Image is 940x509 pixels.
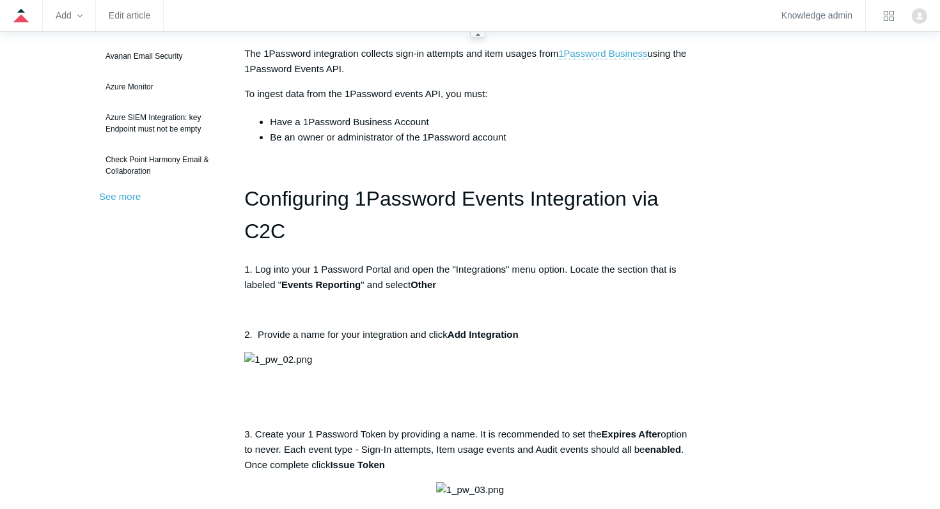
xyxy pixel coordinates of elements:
[281,279,361,290] strong: Events Reporting
[602,429,661,439] strong: Expires After
[244,86,696,102] p: To ingest data from the 1Password events API, you must:
[99,44,225,68] a: Avanan Email Security
[109,12,150,19] a: Edit article
[912,8,927,24] zd-hc-trigger: Click your profile icon to open the profile menu
[99,191,141,202] a: See more
[912,8,927,24] img: user avatar
[244,46,696,77] p: The 1Password integration collects sign-in attempts and item usages from using the 1Password Even...
[270,130,696,145] li: Be an owner or administrator of the 1Password account
[781,12,852,19] a: Knowledge admin
[99,148,225,183] a: Check Point Harmony Email & Collaboration
[244,352,312,367] img: 1_pw_02.png
[99,105,225,141] a: Azure SIEM Integration: key Endpoint must not be empty
[56,12,82,19] zd-hc-trigger: Add
[448,329,519,340] strong: Add Integration
[244,262,696,292] p: 1. Log into your 1 Password Portal and open the "Integrations" menu option. Locate the section th...
[244,183,696,248] h1: Configuring 1Password Events Integration via C2C
[244,427,696,473] p: 3. Create your 1 Password Token by providing a name. It is recommended to set the option to never...
[411,279,436,290] strong: Other
[330,459,385,470] strong: Issue Token
[558,48,647,59] a: 1Password Business
[645,444,681,455] strong: enabled
[470,31,485,38] zd-hc-resizer: Guide navigation
[270,114,696,130] li: Have a 1Password Business Account
[99,75,225,99] a: Azure Monitor
[436,482,504,498] img: 1_pw_03.png
[244,327,696,342] p: 2. Provide a name for your integration and click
